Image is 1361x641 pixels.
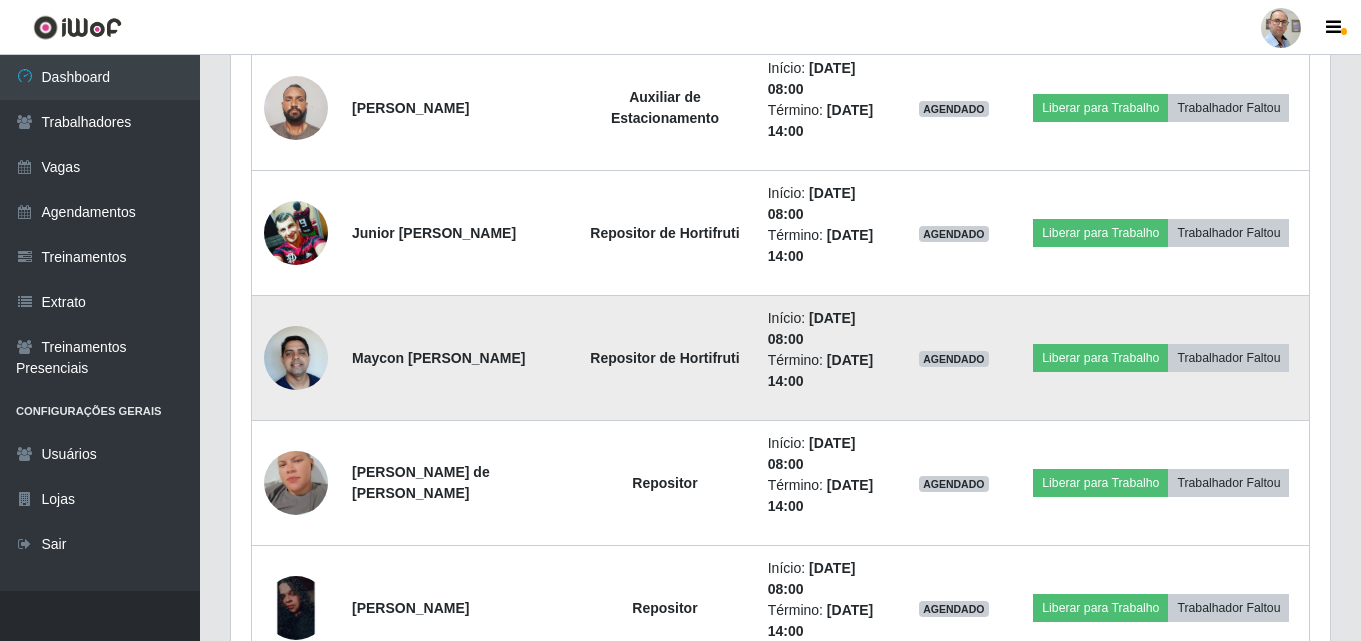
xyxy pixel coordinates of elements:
[768,185,856,222] time: [DATE] 08:00
[768,435,856,472] time: [DATE] 08:00
[1168,344,1289,372] button: Trabalhador Faltou
[632,600,697,616] strong: Repositor
[1168,94,1289,122] button: Trabalhador Faltou
[919,476,989,492] span: AGENDADO
[919,101,989,117] span: AGENDADO
[1168,219,1289,247] button: Trabalhador Faltou
[1168,469,1289,497] button: Trabalhador Faltou
[33,15,122,40] img: CoreUI Logo
[768,58,882,100] li: Início:
[352,600,469,616] strong: [PERSON_NAME]
[768,433,882,475] li: Início:
[1033,219,1168,247] button: Liberar para Trabalho
[768,60,856,97] time: [DATE] 08:00
[768,475,882,517] li: Término:
[1033,344,1168,372] button: Liberar para Trabalho
[590,350,739,366] strong: Repositor de Hortifruti
[590,225,739,241] strong: Repositor de Hortifruti
[264,576,328,640] img: 1704829522631.jpeg
[352,350,525,366] strong: Maycon [PERSON_NAME]
[611,89,719,126] strong: Auxiliar de Estacionamento
[768,100,882,142] li: Término:
[768,350,882,392] li: Término:
[264,315,328,400] img: 1759139289153.jpeg
[352,100,469,116] strong: [PERSON_NAME]
[768,308,882,350] li: Início:
[768,225,882,267] li: Término:
[352,464,490,501] strong: [PERSON_NAME] de [PERSON_NAME]
[1168,594,1289,622] button: Trabalhador Faltou
[768,558,882,600] li: Início:
[632,475,697,491] strong: Repositor
[264,426,328,540] img: 1700947243777.jpeg
[264,65,328,150] img: 1732908479188.jpeg
[352,225,516,241] strong: Junior [PERSON_NAME]
[768,310,856,347] time: [DATE] 08:00
[768,183,882,225] li: Início:
[1033,94,1168,122] button: Liberar para Trabalho
[1033,594,1168,622] button: Liberar para Trabalho
[919,601,989,617] span: AGENDADO
[1033,469,1168,497] button: Liberar para Trabalho
[264,201,328,264] img: 1747155708946.jpeg
[919,351,989,367] span: AGENDADO
[768,560,856,597] time: [DATE] 08:00
[919,226,989,242] span: AGENDADO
